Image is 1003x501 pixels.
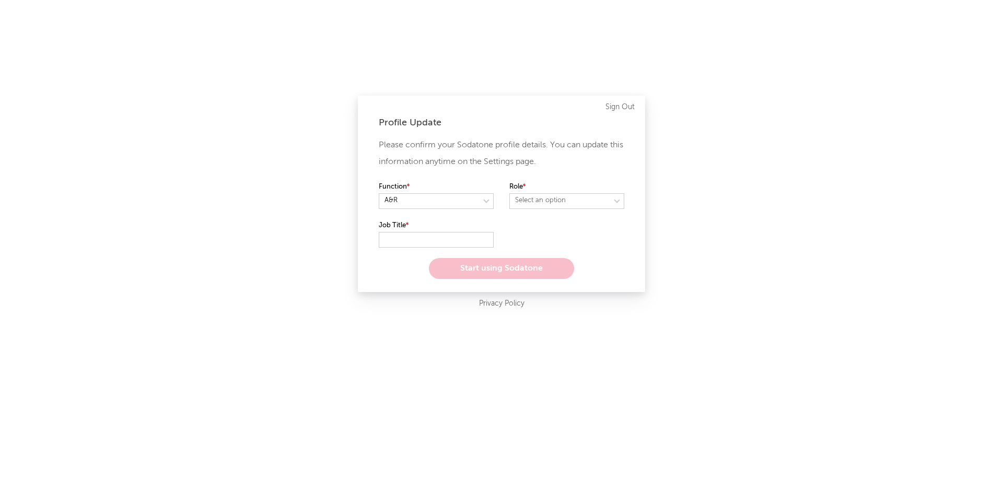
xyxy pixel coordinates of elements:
div: Profile Update [379,116,624,129]
p: Please confirm your Sodatone profile details. You can update this information anytime on the Sett... [379,137,624,170]
a: Privacy Policy [479,297,524,310]
button: Start using Sodatone [429,258,574,279]
label: Role [509,181,624,193]
label: Job Title [379,219,494,232]
label: Function [379,181,494,193]
a: Sign Out [605,101,635,113]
